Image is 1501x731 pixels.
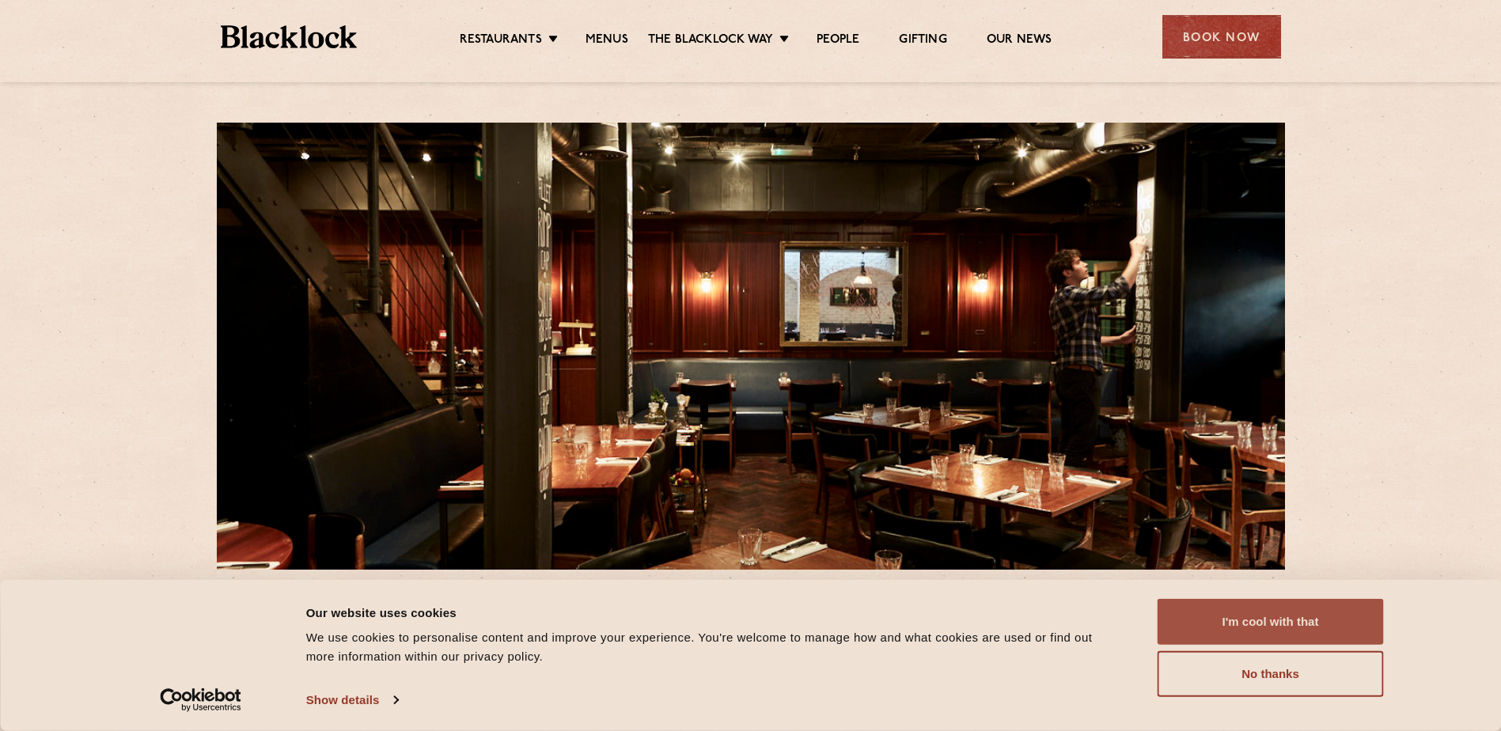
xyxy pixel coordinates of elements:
a: People [817,32,859,50]
button: I'm cool with that [1158,599,1384,645]
a: The Blacklock Way [648,32,773,50]
a: Usercentrics Cookiebot - opens in a new window [131,688,270,712]
a: Gifting [899,32,946,50]
a: Menus [586,32,628,50]
div: Our website uses cookies [306,603,1122,622]
img: BL_Textured_Logo-footer-cropped.svg [221,25,358,48]
button: No thanks [1158,651,1384,697]
a: Our News [987,32,1052,50]
a: Show details [306,688,398,712]
div: Book Now [1162,15,1281,59]
a: Restaurants [460,32,542,50]
div: We use cookies to personalise content and improve your experience. You're welcome to manage how a... [306,628,1122,666]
